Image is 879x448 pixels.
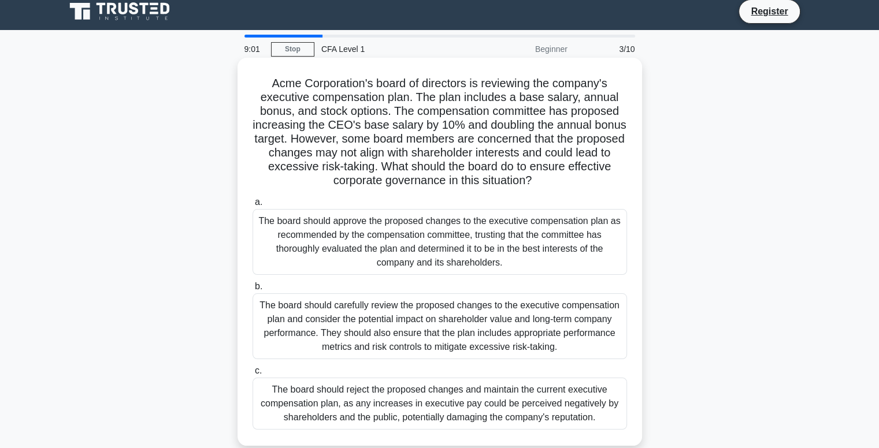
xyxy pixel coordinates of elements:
[314,38,473,61] div: CFA Level 1
[253,378,627,430] div: The board should reject the proposed changes and maintain the current executive compensation plan...
[253,209,627,275] div: The board should approve the proposed changes to the executive compensation plan as recommended b...
[253,293,627,359] div: The board should carefully review the proposed changes to the executive compensation plan and con...
[255,365,262,375] span: c.
[255,281,262,291] span: b.
[251,76,628,188] h5: Acme Corporation's board of directors is reviewing the company's executive compensation plan. The...
[744,4,795,18] a: Register
[255,197,262,207] span: a.
[574,38,642,61] div: 3/10
[473,38,574,61] div: Beginner
[238,38,271,61] div: 9:01
[271,42,314,57] a: Stop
